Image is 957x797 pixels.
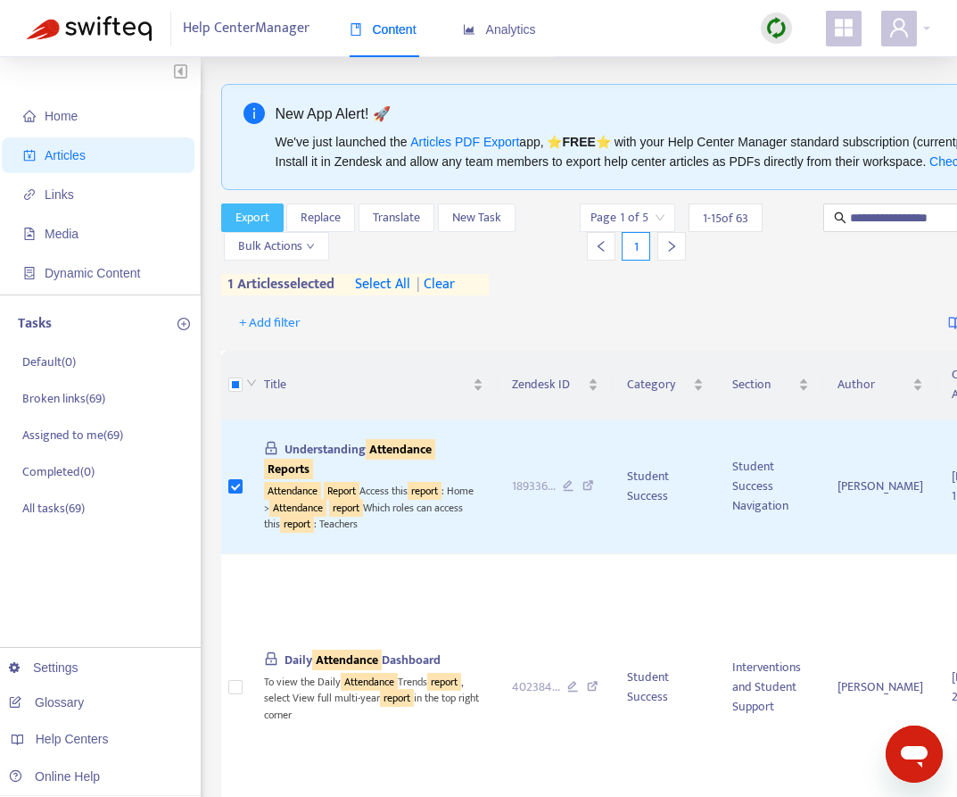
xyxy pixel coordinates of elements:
th: Author [823,351,937,419]
p: Tasks [18,313,52,335]
span: appstore [833,17,854,38]
img: Swifteq [27,16,152,41]
b: FREE [562,135,595,149]
p: Default ( 0 ) [22,353,76,371]
sqkw: Attendance [366,439,435,460]
span: Articles [45,148,86,162]
td: [PERSON_NAME] [823,419,937,554]
span: Media [45,227,78,241]
span: right [665,240,678,253]
span: Content [350,22,417,37]
span: 1 - 15 of 63 [703,209,748,228]
sqkw: Attendance [264,482,321,500]
p: Completed ( 0 ) [22,462,95,481]
span: Zendesk ID [512,375,585,394]
span: lock [264,652,278,666]
div: Access this : Home > Which roles can access this : Teachers [264,479,483,533]
span: user [888,17,910,38]
th: Zendesk ID [498,351,614,419]
button: + Add filter [226,309,314,337]
sqkw: report [380,689,414,707]
span: Dynamic Content [45,266,140,280]
span: container [23,267,36,279]
span: Daily Dashboard [285,650,441,670]
span: Links [45,187,74,202]
span: lock [264,441,278,455]
span: Analytics [463,22,536,37]
span: Export [235,208,269,228]
span: Help Centers [36,732,109,746]
a: Settings [9,660,78,675]
span: down [246,378,257,388]
sqkw: report [280,515,314,533]
th: Section [718,351,823,419]
span: area-chart [463,23,475,36]
span: book [350,23,362,36]
span: Author [837,375,909,394]
span: 402384 ... [512,677,560,697]
span: Understanding [264,439,436,479]
button: Replace [286,203,355,232]
iframe: Button to launch messaging window [886,726,943,783]
td: Student Success Navigation [718,419,823,554]
p: All tasks ( 69 ) [22,499,85,518]
button: Bulk Actionsdown [224,232,329,261]
span: Bulk Actions [238,237,315,256]
img: sync.dc5367851b00ba804db3.png [765,17,788,39]
button: Translate [359,203,434,232]
sqkw: Attendance [341,673,398,691]
div: 1 [622,232,650,261]
span: New Task [452,208,501,228]
span: search [834,212,846,224]
sqkw: report [329,499,363,517]
a: Articles PDF Export [410,135,519,149]
th: Category [613,351,718,419]
span: | [417,272,420,296]
button: New Task [438,203,516,232]
span: select all [355,274,410,295]
span: Title [264,375,469,394]
button: Export [221,203,284,232]
span: down [306,242,315,251]
span: account-book [23,149,36,162]
span: 189336 ... [512,477,556,496]
span: plus-circle [177,318,190,330]
p: Broken links ( 69 ) [22,389,105,408]
span: Section [732,375,795,394]
span: info-circle [243,103,265,124]
span: left [595,240,607,253]
p: Assigned to me ( 69 ) [22,426,123,444]
span: clear [410,274,455,295]
th: Title [250,351,498,419]
span: home [23,110,36,122]
span: + Add filter [239,312,301,334]
span: Replace [301,208,341,228]
sqkw: Attendance [312,650,382,670]
span: Help Center Manager [183,12,309,46]
span: file-image [23,228,36,240]
span: 1 articles selected [221,274,335,295]
span: Translate [373,208,420,228]
div: To view the Daily Trends , select View full multi-year in the top right corner [264,670,483,724]
sqkw: Attendance [269,499,326,517]
sqkw: report [427,673,461,691]
sqkw: Report [324,482,359,500]
sqkw: report [408,482,441,500]
span: Home [45,109,78,123]
sqkw: Reports [264,459,313,479]
span: Category [627,375,689,394]
a: Glossary [9,695,84,710]
span: link [23,188,36,201]
td: Student Success [613,419,718,554]
a: Online Help [9,769,100,784]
